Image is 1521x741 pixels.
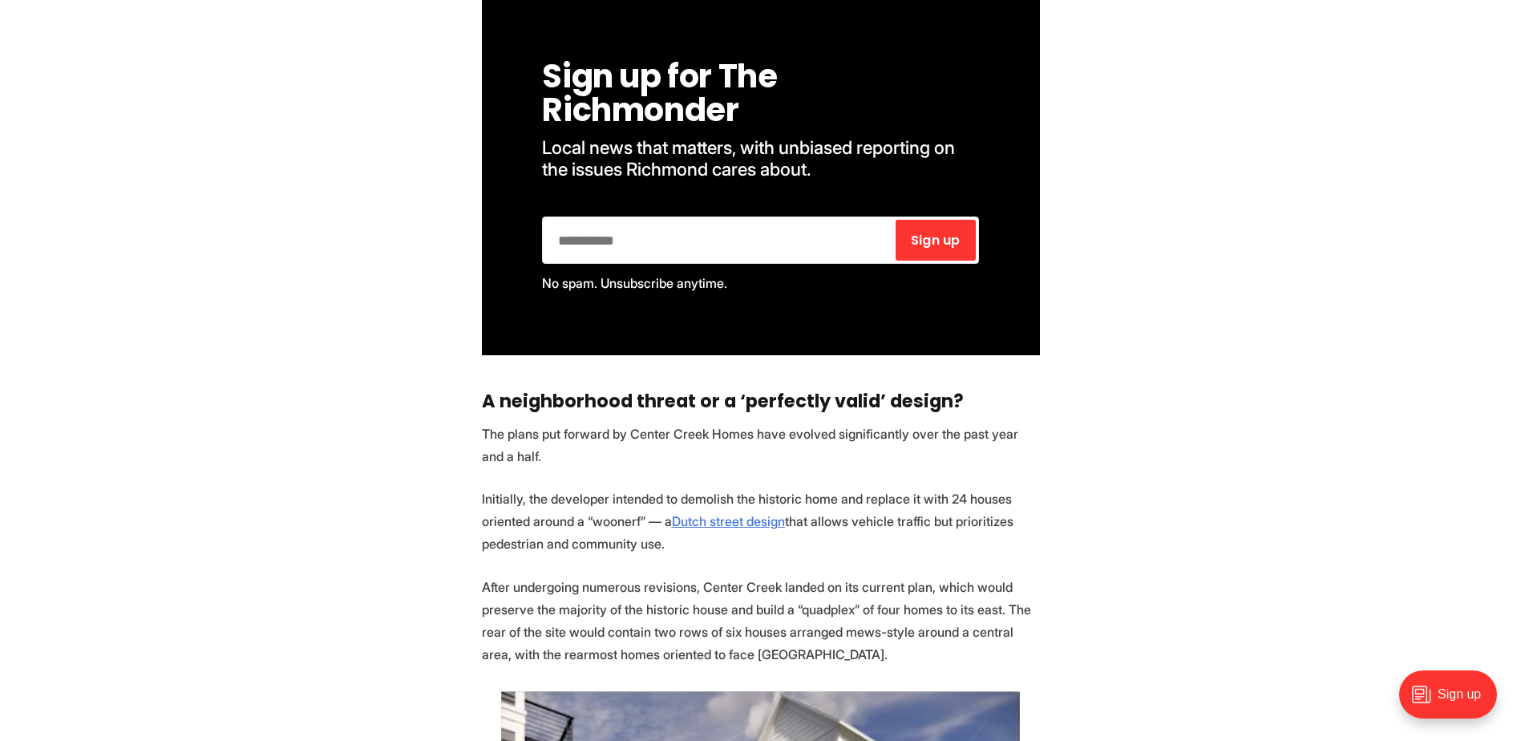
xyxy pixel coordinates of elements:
a: Dutch street design [672,513,785,529]
strong: A neighborhood threat or a ‘perfectly valid’ design? [482,388,964,414]
span: Local news that matters, with unbiased reporting on the issues Richmond cares about. [542,136,959,180]
span: No spam. Unsubscribe anytime. [542,275,727,291]
p: Initially, the developer intended to demolish the historic home and replace it with 24 houses ori... [482,488,1040,555]
span: Sign up [911,234,960,247]
button: Sign up [896,220,976,261]
p: The plans put forward by Center Creek Homes have evolved significantly over the past year and a h... [482,423,1040,468]
span: Sign up for The Richmonder [542,54,783,132]
iframe: portal-trigger [1385,662,1521,741]
p: After undergoing numerous revisions, Center Creek landed on its current plan, which would preserv... [482,576,1040,666]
